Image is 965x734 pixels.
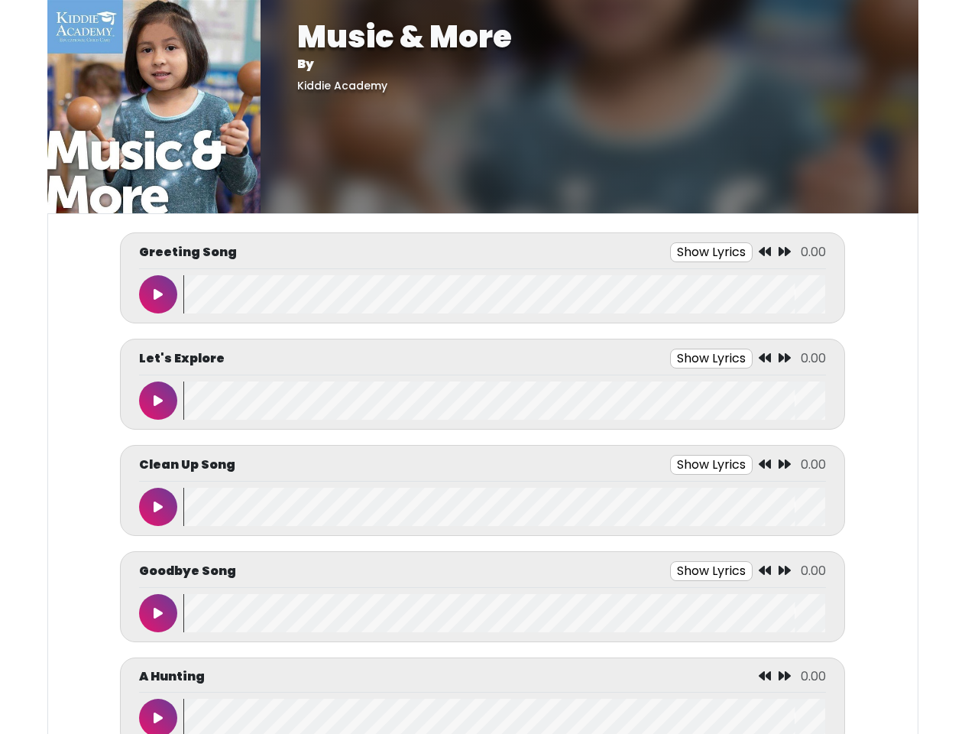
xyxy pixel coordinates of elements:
[801,349,826,367] span: 0.00
[801,456,826,473] span: 0.00
[297,18,882,55] h1: Music & More
[139,243,237,261] p: Greeting Song
[139,349,225,368] p: Let's Explore
[801,562,826,580] span: 0.00
[801,667,826,685] span: 0.00
[297,55,882,73] p: By
[139,667,205,686] p: A Hunting
[670,349,753,369] button: Show Lyrics
[670,242,753,262] button: Show Lyrics
[139,562,236,580] p: Goodbye Song
[670,561,753,581] button: Show Lyrics
[801,243,826,261] span: 0.00
[139,456,235,474] p: Clean Up Song
[297,80,882,93] h5: Kiddie Academy
[670,455,753,475] button: Show Lyrics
